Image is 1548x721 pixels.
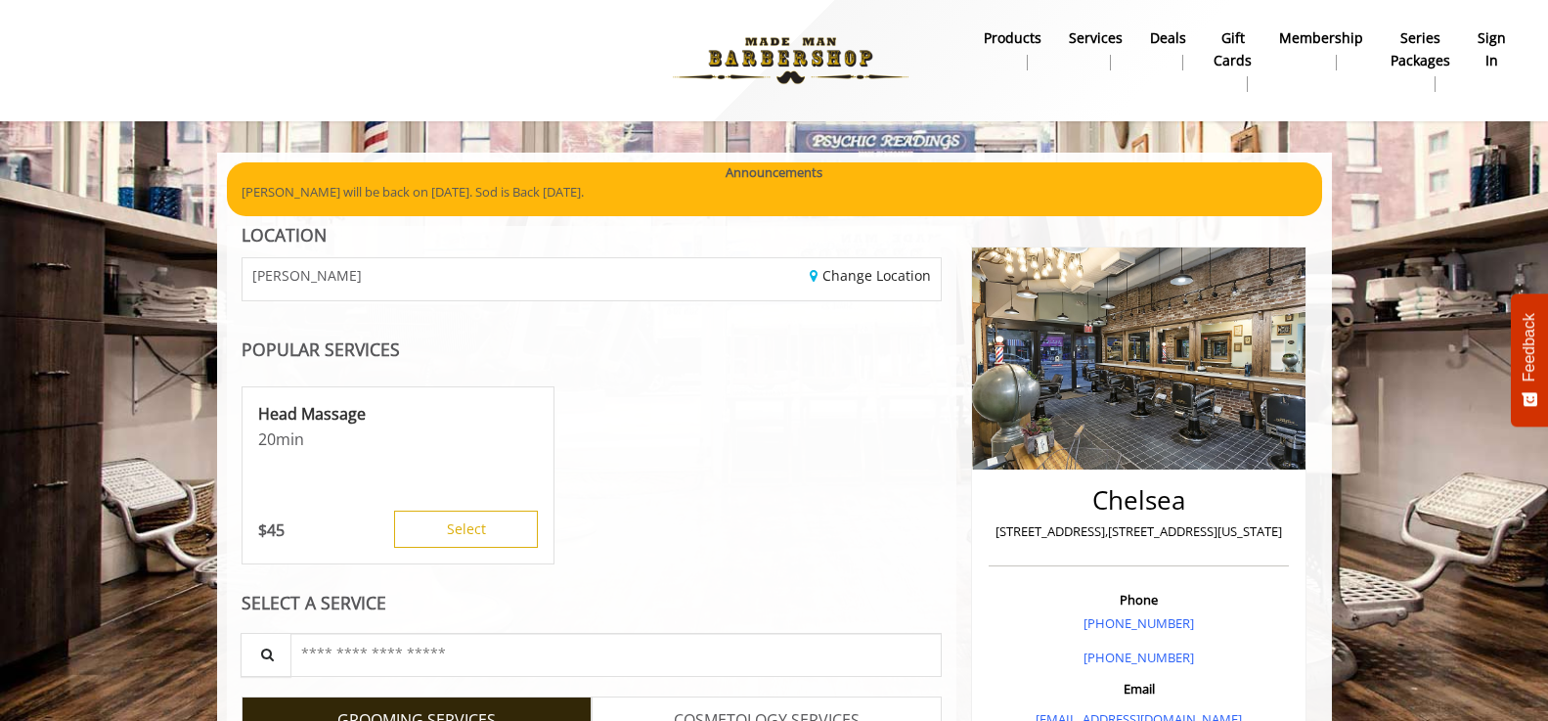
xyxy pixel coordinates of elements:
[1150,27,1186,49] b: Deals
[1069,27,1123,49] b: Services
[1084,649,1194,666] a: [PHONE_NUMBER]
[656,7,925,114] img: Made Man Barbershop logo
[1055,24,1136,75] a: ServicesServices
[970,24,1055,75] a: Productsproducts
[994,682,1284,696] h3: Email
[242,338,400,361] b: POPULAR SERVICES
[1214,27,1252,71] b: gift cards
[242,182,1307,203] p: [PERSON_NAME] will be back on [DATE]. Sod is Back [DATE].
[1478,27,1506,71] b: sign in
[1511,293,1548,427] button: Feedback - Show survey
[394,511,538,548] button: Select
[258,428,538,450] p: 20
[1279,27,1363,49] b: Membership
[1136,24,1200,75] a: DealsDeals
[242,594,943,612] div: SELECT A SERVICE
[1200,24,1265,97] a: Gift cardsgift cards
[1377,24,1464,97] a: Series packagesSeries packages
[258,519,267,541] span: $
[984,27,1041,49] b: products
[241,633,291,677] button: Service Search
[1391,27,1450,71] b: Series packages
[258,403,538,425] p: Head Massage
[726,162,822,183] b: Announcements
[242,223,327,247] b: LOCATION
[258,519,285,541] p: 45
[994,486,1284,515] h2: Chelsea
[1084,614,1194,632] a: [PHONE_NUMBER]
[252,268,362,283] span: [PERSON_NAME]
[276,428,304,450] span: min
[810,266,931,285] a: Change Location
[994,593,1284,607] h3: Phone
[994,521,1284,542] p: [STREET_ADDRESS],[STREET_ADDRESS][US_STATE]
[1265,24,1377,75] a: MembershipMembership
[1464,24,1520,75] a: sign insign in
[1521,313,1538,382] span: Feedback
